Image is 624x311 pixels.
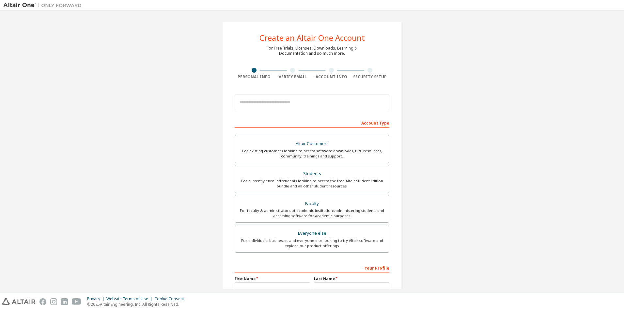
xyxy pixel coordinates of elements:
div: Altair Customers [239,139,385,148]
div: For existing customers looking to access software downloads, HPC resources, community, trainings ... [239,148,385,159]
label: First Name [235,276,310,281]
div: Website Terms of Use [106,296,154,302]
div: Create an Altair One Account [259,34,365,42]
img: linkedin.svg [61,298,68,305]
div: Security Setup [351,74,390,80]
div: Faculty [239,199,385,208]
img: Altair One [3,2,85,8]
div: Everyone else [239,229,385,238]
label: Last Name [314,276,389,281]
div: Verify Email [273,74,312,80]
div: For individuals, businesses and everyone else looking to try Altair software and explore our prod... [239,238,385,248]
div: For Free Trials, Licenses, Downloads, Learning & Documentation and so much more. [267,46,357,56]
img: instagram.svg [50,298,57,305]
img: youtube.svg [72,298,81,305]
div: For faculty & administrators of academic institutions administering students and accessing softwa... [239,208,385,218]
div: Cookie Consent [154,296,188,302]
div: Personal Info [235,74,273,80]
div: Account Info [312,74,351,80]
p: © 2025 Altair Engineering, Inc. All Rights Reserved. [87,302,188,307]
img: altair_logo.svg [2,298,36,305]
div: Privacy [87,296,106,302]
div: Your Profile [235,262,389,273]
div: Account Type [235,117,389,128]
div: For currently enrolled students looking to access the free Altair Student Edition bundle and all ... [239,178,385,189]
div: Students [239,169,385,178]
img: facebook.svg [39,298,46,305]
